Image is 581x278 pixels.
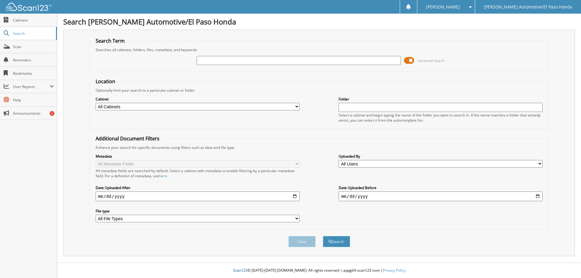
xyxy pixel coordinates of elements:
label: File type [96,208,300,214]
div: Enhance your search for specific documents using filters such as date and file type. [93,145,546,150]
span: Help [13,97,54,103]
div: Optionally limit your search to a particular cabinet or folder [93,88,546,93]
legend: Search Term [93,38,128,44]
label: Folder [339,96,543,102]
span: Announcements [13,111,54,116]
span: Scan123 [233,268,248,273]
span: Advanced Search [418,58,445,63]
legend: Location [93,78,118,85]
span: Scan [13,44,54,49]
span: [PERSON_NAME] Automotive/El Paso Honda [484,5,572,9]
span: Reminders [13,57,54,63]
img: scan123-logo-white.svg [6,3,51,11]
span: Search [13,31,53,36]
div: All metadata fields are searched by default. Select a cabinet with metadata to enable filtering b... [96,168,300,178]
label: Metadata [96,154,300,159]
button: Clear [288,236,316,247]
a: Privacy Policy [383,268,405,273]
label: Uploaded By [339,154,543,159]
button: Search [323,236,350,247]
label: Date Uploaded Before [339,185,543,190]
iframe: Chat Widget [551,249,581,278]
a: here [159,173,167,178]
input: end [339,191,543,201]
h1: Search [PERSON_NAME] Automotive/El Paso Honda [63,17,575,27]
div: Searches all cabinets, folders, files, metadata, and keywords [93,47,546,52]
div: © [DATE]-[DATE] [DOMAIN_NAME]. All rights reserved | appg04-scan123-com | [57,263,581,278]
div: Select a cabinet and begin typing the name of the folder you want to search in. If the name match... [339,113,543,123]
span: Bookmarks [13,71,54,76]
input: start [96,191,300,201]
div: 1 [50,111,54,116]
span: Cabinets [13,18,54,23]
legend: Additional Document Filters [93,135,162,142]
label: Date Uploaded After [96,185,300,190]
span: User Reports [13,84,50,89]
label: Cabinet [96,96,300,102]
span: [PERSON_NAME] [426,5,460,9]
